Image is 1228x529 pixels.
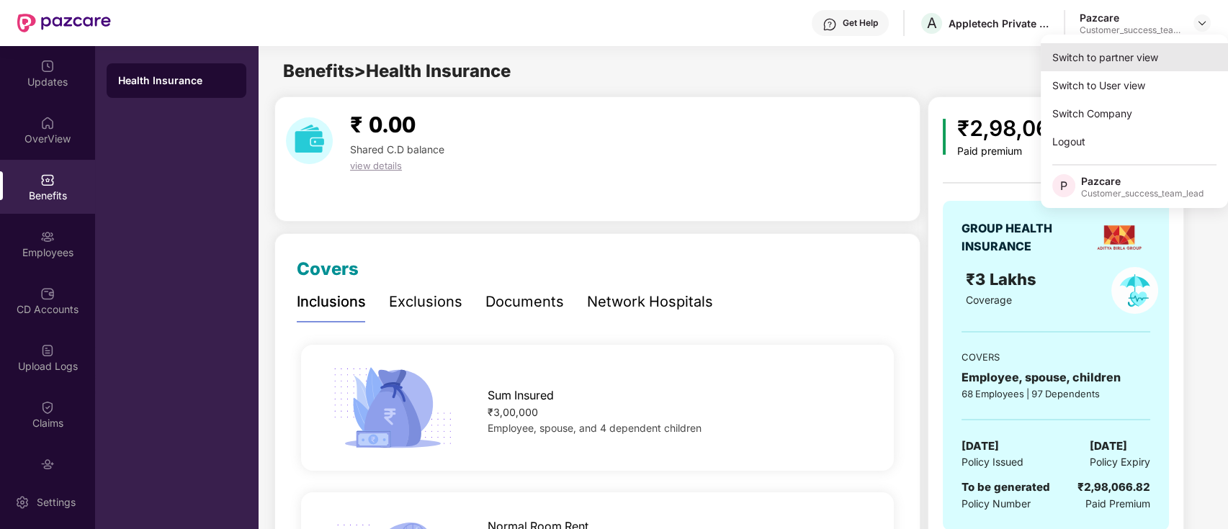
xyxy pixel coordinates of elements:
[823,17,837,32] img: svg+xml;base64,PHN2ZyBpZD0iSGVscC0zMngzMiIgeG1sbnM9Imh0dHA6Ly93d3cudzMub3JnLzIwMDAvc3ZnIiB3aWR0aD...
[1196,17,1208,29] img: svg+xml;base64,PHN2ZyBpZD0iRHJvcGRvd24tMzJ4MzIiIHhtbG5zPSJodHRwOi8vd3d3LnczLm9yZy8yMDAwL3N2ZyIgd2...
[962,438,999,455] span: [DATE]
[350,143,444,155] span: Shared C.D balance
[40,173,55,187] img: svg+xml;base64,PHN2ZyBpZD0iQmVuZWZpdHMiIHhtbG5zPSJodHRwOi8vd3d3LnczLm9yZy8yMDAwL3N2ZyIgd2lkdGg9Ij...
[949,17,1049,30] div: Appletech Private Limited
[118,73,235,88] div: Health Insurance
[328,363,457,453] img: icon
[1080,11,1180,24] div: Pazcare
[350,160,402,171] span: view details
[297,291,366,313] div: Inclusions
[957,145,1096,158] div: Paid premium
[1085,496,1150,512] span: Paid Premium
[17,14,111,32] img: New Pazcare Logo
[1111,267,1158,314] img: policyIcon
[962,386,1150,401] div: 68 Employees | 97 Dependents
[488,386,554,404] span: Sum Insured
[1041,43,1228,71] div: Switch to partner view
[1077,479,1150,496] div: ₹2,98,066.82
[1041,99,1228,127] div: Switch Company
[389,291,462,313] div: Exclusions
[1090,454,1150,470] span: Policy Expiry
[40,400,55,415] img: svg+xml;base64,PHN2ZyBpZD0iQ2xhaW0iIHhtbG5zPSJodHRwOi8vd3d3LnczLm9yZy8yMDAwL3N2ZyIgd2lkdGg9IjIwIi...
[1080,24,1180,36] div: Customer_success_team_lead
[957,112,1096,145] div: ₹2,98,066.82
[962,497,1031,510] span: Policy Number
[40,59,55,73] img: svg+xml;base64,PHN2ZyBpZD0iVXBkYXRlZCIgeG1sbnM9Imh0dHA6Ly93d3cudzMub3JnLzIwMDAvc3ZnIiB3aWR0aD0iMj...
[283,60,511,81] span: Benefits > Health Insurance
[40,286,55,301] img: svg+xml;base64,PHN2ZyBpZD0iQ0RfQWNjb3VudHMiIGRhdGEtbmFtZT0iQ0QgQWNjb3VudHMiIHhtbG5zPSJodHRwOi8vd3...
[488,422,702,434] span: Employee, spouse, and 4 dependent children
[966,270,1041,289] span: ₹3 Lakhs
[286,117,333,164] img: download
[943,119,946,155] img: icon
[962,369,1150,386] div: Employee, spouse, children
[962,480,1050,494] span: To be generated
[1090,438,1127,455] span: [DATE]
[40,230,55,244] img: svg+xml;base64,PHN2ZyBpZD0iRW1wbG95ZWVzIiB4bWxucz0iaHR0cDovL3d3dy53My5vcmcvMjAwMC9zdmciIHdpZHRoPS...
[962,454,1023,470] span: Policy Issued
[40,116,55,130] img: svg+xml;base64,PHN2ZyBpZD0iSG9tZSIgeG1sbnM9Imh0dHA6Ly93d3cudzMub3JnLzIwMDAvc3ZnIiB3aWR0aD0iMjAiIG...
[40,343,55,358] img: svg+xml;base64,PHN2ZyBpZD0iVXBsb2FkX0xvZ3MiIGRhdGEtbmFtZT0iVXBsb2FkIExvZ3MiIHhtbG5zPSJodHRwOi8vd3...
[485,291,564,313] div: Documents
[843,17,878,29] div: Get Help
[1094,212,1144,263] img: insurerLogo
[962,220,1088,256] div: GROUP HEALTH INSURANCE
[1081,188,1204,199] div: Customer_success_team_lead
[350,112,416,137] span: ₹ 0.00
[1081,174,1204,188] div: Pazcare
[32,495,80,510] div: Settings
[966,294,1012,306] span: Coverage
[297,258,359,279] span: Covers
[1041,71,1228,99] div: Switch to User view
[488,404,867,420] div: ₹3,00,000
[15,495,30,510] img: svg+xml;base64,PHN2ZyBpZD0iU2V0dGluZy0yMHgyMCIgeG1sbnM9Imh0dHA6Ly93d3cudzMub3JnLzIwMDAvc3ZnIiB3aW...
[927,14,937,32] span: A
[962,350,1150,364] div: COVERS
[40,457,55,471] img: svg+xml;base64,PHN2ZyBpZD0iRW5kb3JzZW1lbnRzIiB4bWxucz0iaHR0cDovL3d3dy53My5vcmcvMjAwMC9zdmciIHdpZH...
[587,291,713,313] div: Network Hospitals
[1041,127,1228,155] div: Logout
[1060,177,1067,194] span: P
